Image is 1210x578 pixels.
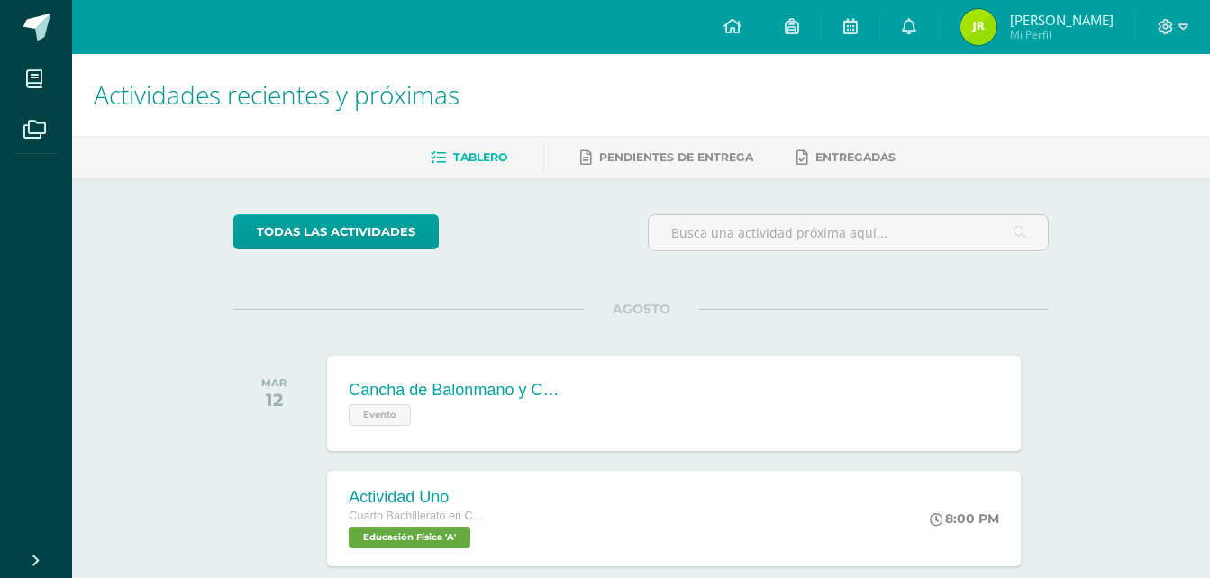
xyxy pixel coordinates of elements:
[584,301,699,317] span: AGOSTO
[349,381,565,400] div: Cancha de Balonmano y Contenido
[796,143,896,172] a: Entregadas
[453,150,507,164] span: Tablero
[261,376,287,389] div: MAR
[349,510,484,522] span: Cuarto Bachillerato en CCLL con Orientación en Computación
[431,143,507,172] a: Tablero
[349,404,411,426] span: Evento
[649,215,1048,250] input: Busca una actividad próxima aquí...
[815,150,896,164] span: Entregadas
[580,143,753,172] a: Pendientes de entrega
[1010,27,1114,42] span: Mi Perfil
[1010,11,1114,29] span: [PERSON_NAME]
[261,389,287,411] div: 12
[960,9,996,45] img: 53ab0507e887bbaf1dc11cf9eef30c93.png
[349,527,470,548] span: Educación Física 'A'
[349,488,484,507] div: Actividad Uno
[233,214,439,249] a: todas las Actividades
[599,150,753,164] span: Pendientes de entrega
[930,510,999,527] div: 8:00 PM
[94,77,459,112] span: Actividades recientes y próximas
